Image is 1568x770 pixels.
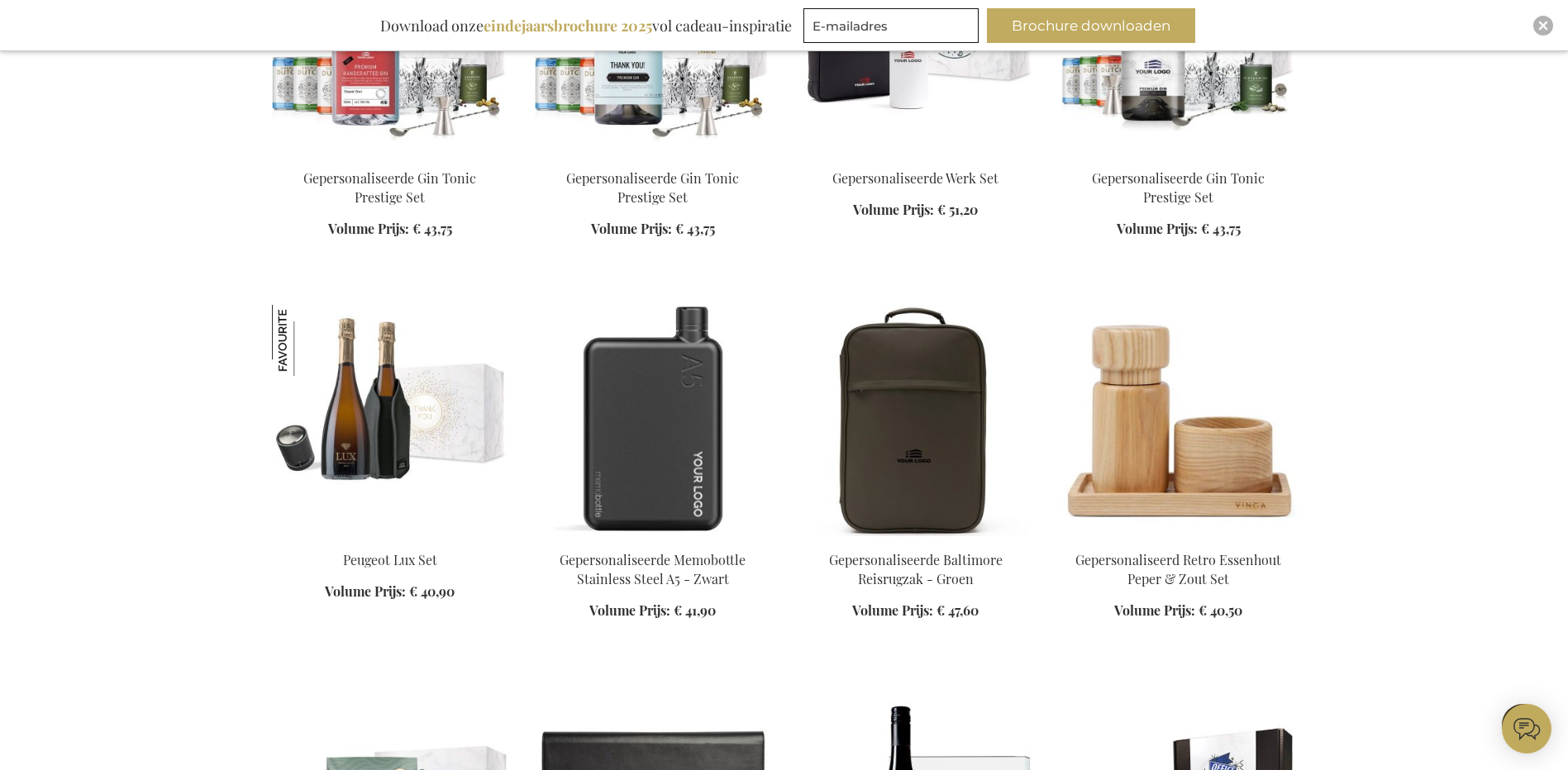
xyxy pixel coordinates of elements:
a: Gepersonaliseerd Retro Essenhout Peper & Zout Set [1075,551,1281,587]
div: Close [1533,16,1553,36]
a: Gepersonaliseerde Gin Tonic Prestige Set [303,169,476,206]
form: marketing offers and promotions [803,8,984,48]
a: Gepersonaliseerde Baltimore Reisrugzak - Groen [829,551,1003,587]
a: Volume Prijs: € 40,90 [325,582,455,601]
a: Volume Prijs: € 41,90 [589,601,716,620]
span: € 40,90 [409,582,455,600]
a: Personalised Gin Tonic Prestige Set Gepersonaliseerde Gin Tonic Prestige Set [535,148,771,164]
button: Brochure downloaden [987,8,1195,43]
a: Volume Prijs: € 43,75 [591,220,715,239]
span: Volume Prijs: [1114,601,1195,619]
a: Volume Prijs: € 43,75 [328,220,452,239]
a: Volume Prijs: € 40,50 [1114,601,1242,620]
span: Volume Prijs: [1117,220,1198,237]
span: Volume Prijs: [853,201,934,218]
a: Gepersonaliseerde Gin Tonic Prestige Set [1092,169,1265,206]
span: € 43,75 [1201,220,1241,237]
span: € 41,90 [674,601,716,619]
a: Personalised Work Essential Set [798,148,1034,164]
b: eindejaarsbrochure 2025 [484,16,652,36]
a: Volume Prijs: € 51,20 [853,201,978,220]
a: Personalised Gin Tonic Prestige Set [272,148,508,164]
input: E-mailadres [803,8,979,43]
img: EB-PKT-PEUG-CHAM-LUX [272,305,508,536]
span: € 43,75 [675,220,715,237]
span: Volume Prijs: [852,601,933,619]
span: € 51,20 [937,201,978,218]
span: Volume Prijs: [591,220,672,237]
a: Peugeot Lux Set [343,551,437,568]
a: Gepersonaliseerde Gin Tonic Prestige Set [566,169,739,206]
img: Personalised Baltimore Travel Backpack - Green [798,305,1034,536]
div: Download onze vol cadeau-inspiratie [373,8,799,43]
span: € 40,50 [1199,601,1242,619]
span: Volume Prijs: [589,601,670,619]
a: Gepersonaliseerd Retro Ashwood Peper & Zout Set [1060,530,1297,545]
img: Peugeot Lux Set [272,305,343,376]
a: Gepersonaliseerde Werk Set [832,169,998,187]
a: Volume Prijs: € 43,75 [1117,220,1241,239]
a: Gepersonaliseerde Memobottle Stainless Steel A5 - Zwart [560,551,746,587]
span: Volume Prijs: [328,220,409,237]
a: Volume Prijs: € 47,60 [852,601,979,620]
a: EB-PKT-PEUG-CHAM-LUX Peugeot Lux Set [272,530,508,545]
a: GEPERSONALISEERDE GIN TONIC COCKTAIL SET [1060,148,1297,164]
img: Gepersonaliseerd Retro Ashwood Peper & Zout Set [1060,305,1297,536]
img: Close [1538,21,1548,31]
iframe: belco-activator-frame [1502,704,1551,753]
a: Personalised Baltimore Travel Backpack - Green [798,530,1034,545]
img: Gepersonaliseerde Memobottle Stainless Steel A5 - Zwart [535,305,771,536]
span: € 47,60 [937,601,979,619]
a: Gepersonaliseerde Memobottle Stainless Steel A5 - Zwart [535,530,771,545]
span: Volume Prijs: [325,582,406,600]
span: € 43,75 [412,220,452,237]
